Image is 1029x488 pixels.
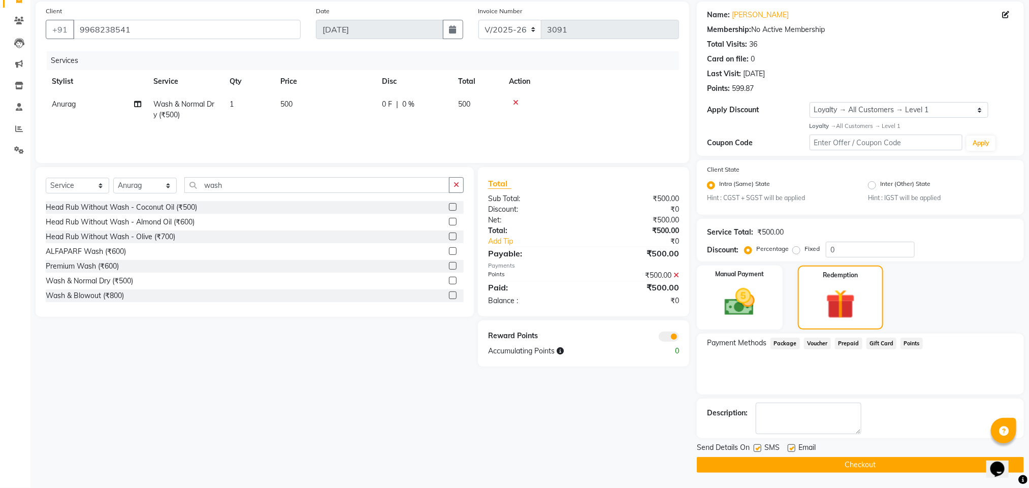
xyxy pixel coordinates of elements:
div: 0 [635,346,687,356]
div: Points [480,270,584,281]
div: Wash & Blowout (₹800) [46,290,124,301]
div: ₹500.00 [584,193,687,204]
th: Stylist [46,70,147,93]
span: | [396,99,398,110]
div: Name: [707,10,730,20]
div: Total: [480,225,584,236]
div: Balance : [480,296,584,306]
div: ₹500.00 [584,270,687,281]
div: 0 [751,54,755,64]
div: Discount: [707,245,738,255]
span: 0 F [382,99,392,110]
div: 36 [749,39,757,50]
div: Accumulating Points [480,346,635,356]
div: Description: [707,408,748,418]
div: ₹0 [584,296,687,306]
small: Hint : CGST + SGST will be applied [707,193,853,203]
span: Send Details On [697,442,750,455]
button: +91 [46,20,74,39]
div: No Active Membership [707,24,1014,35]
div: Wash & Normal Dry (₹500) [46,276,133,286]
div: Payments [488,262,679,270]
div: Points: [707,83,730,94]
button: Apply [967,136,995,151]
div: Discount: [480,204,584,215]
span: 0 % [402,99,414,110]
span: Payment Methods [707,338,766,348]
input: Search or Scan [184,177,449,193]
label: Intra (Same) State [719,179,770,191]
div: Apply Discount [707,105,809,115]
div: ₹500.00 [584,281,687,294]
th: Service [147,70,223,93]
div: Net: [480,215,584,225]
span: Points [901,338,923,349]
label: Fixed [805,244,820,253]
span: Gift Card [866,338,897,349]
label: Manual Payment [716,270,764,279]
strong: Loyalty → [810,122,837,129]
div: ₹500.00 [584,225,687,236]
label: Client [46,7,62,16]
label: Date [316,7,330,16]
div: [DATE] [743,69,765,79]
img: _gift.svg [817,286,864,322]
span: Total [488,178,511,189]
input: Enter Offer / Coupon Code [810,135,963,150]
div: Paid: [480,281,584,294]
input: Search by Name/Mobile/Email/Code [73,20,301,39]
div: Head Rub Without Wash - Coconut Oil (₹500) [46,202,197,213]
span: 500 [280,100,293,109]
small: Hint : IGST will be applied [868,193,1014,203]
div: Payable: [480,247,584,259]
img: _cash.svg [715,285,764,319]
div: ₹500.00 [584,215,687,225]
label: Redemption [823,271,858,280]
span: 1 [230,100,234,109]
div: Service Total: [707,227,753,238]
label: Client State [707,165,739,174]
span: Wash & Normal Dry (₹500) [153,100,214,119]
div: Coupon Code [707,138,809,148]
th: Disc [376,70,452,93]
div: ₹0 [584,204,687,215]
a: Add Tip [480,236,601,247]
th: Price [274,70,376,93]
iframe: chat widget [986,447,1019,478]
span: Voucher [804,338,831,349]
span: 500 [458,100,470,109]
div: All Customers → Level 1 [810,122,1014,131]
div: ₹0 [601,236,687,247]
div: Membership: [707,24,751,35]
div: ₹500.00 [757,227,784,238]
th: Qty [223,70,274,93]
div: Last Visit: [707,69,741,79]
span: Email [798,442,816,455]
label: Invoice Number [478,7,523,16]
div: ALFAPARF Wash (₹600) [46,246,126,257]
span: SMS [764,442,780,455]
div: Services [47,51,687,70]
label: Inter (Other) State [880,179,930,191]
button: Checkout [697,457,1024,473]
div: ₹500.00 [584,247,687,259]
a: [PERSON_NAME] [732,10,789,20]
span: Anurag [52,100,76,109]
th: Total [452,70,503,93]
span: Package [770,338,800,349]
div: Card on file: [707,54,749,64]
span: Prepaid [835,338,862,349]
div: Reward Points [480,331,584,342]
div: Premium Wash (₹600) [46,261,119,272]
th: Action [503,70,679,93]
div: Head Rub Without Wash - Olive (₹700) [46,232,175,242]
label: Percentage [756,244,789,253]
div: 599.87 [732,83,754,94]
div: Head Rub Without Wash - Almond Oil (₹600) [46,217,195,227]
div: Sub Total: [480,193,584,204]
div: Total Visits: [707,39,747,50]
